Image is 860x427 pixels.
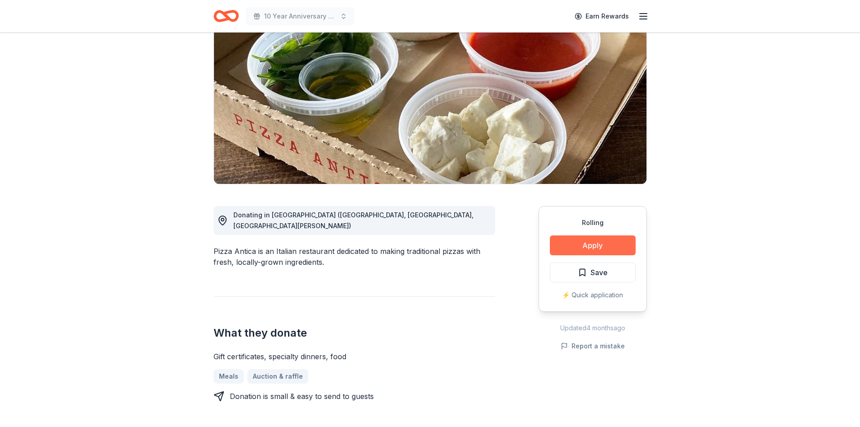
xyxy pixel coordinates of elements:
a: Meals [214,369,244,384]
a: Auction & raffle [247,369,308,384]
div: Donation is small & easy to send to guests [230,391,374,402]
img: Image for Pizza Antica [214,11,646,184]
a: Home [214,5,239,27]
div: Pizza Antica is an Italian restaurant dedicated to making traditional pizzas with fresh, locally-... [214,246,495,267]
button: Save [550,263,636,282]
button: Apply [550,235,636,255]
div: ⚡️ Quick application [550,290,636,300]
div: Updated 4 months ago [539,323,647,333]
a: Earn Rewards [569,8,634,24]
button: Report a mistake [561,341,625,352]
span: 10 Year Anniversary event [264,11,336,22]
button: 10 Year Anniversary event [246,7,354,25]
span: Save [590,267,608,278]
span: Donating in [GEOGRAPHIC_DATA] ([GEOGRAPHIC_DATA], [GEOGRAPHIC_DATA], [GEOGRAPHIC_DATA][PERSON_NAME]) [233,211,474,230]
div: Rolling [550,217,636,228]
h2: What they donate [214,326,495,340]
div: Gift certificates, specialty dinners, food [214,351,495,362]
